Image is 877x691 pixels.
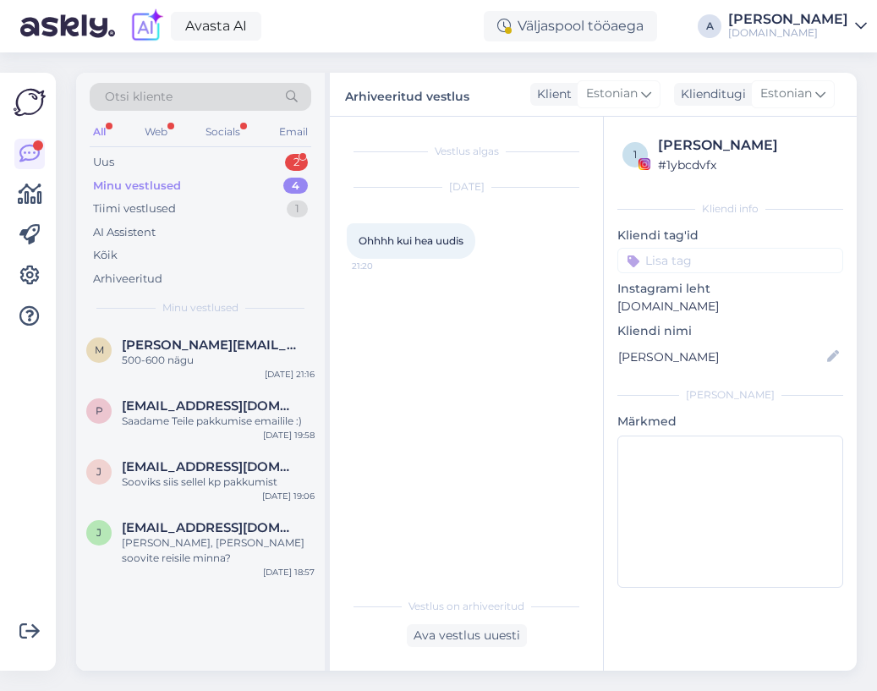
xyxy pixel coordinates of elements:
[122,337,298,353] span: margo.tilk@gmail.com
[287,200,308,217] div: 1
[728,13,848,26] div: [PERSON_NAME]
[347,144,586,159] div: Vestlus algas
[202,121,244,143] div: Socials
[633,148,637,161] span: 1
[95,343,104,356] span: m
[141,121,171,143] div: Web
[728,26,848,40] div: [DOMAIN_NAME]
[617,322,843,340] p: Kliendi nimi
[359,234,463,247] span: Ohhhh kui hea uudis
[586,85,638,103] span: Estonian
[262,490,315,502] div: [DATE] 19:06
[276,121,311,143] div: Email
[122,535,315,566] div: [PERSON_NAME], [PERSON_NAME] soovite reisile minna?
[617,387,843,403] div: [PERSON_NAME]
[96,465,101,478] span: J
[484,11,657,41] div: Väljaspool tööaega
[105,88,173,106] span: Otsi kliente
[285,154,308,171] div: 2
[407,624,527,647] div: Ava vestlus uuesti
[347,179,586,195] div: [DATE]
[345,83,469,106] label: Arhiveeritud vestlus
[90,121,109,143] div: All
[408,599,524,614] span: Vestlus on arhiveeritud
[122,414,315,429] div: Saadame Teile pakkumise emailile :)
[93,178,181,195] div: Minu vestlused
[658,156,838,174] div: # 1ybcdvfx
[352,260,415,272] span: 21:20
[162,300,238,315] span: Minu vestlused
[122,398,298,414] span: Piret.trei@mail.ee
[93,200,176,217] div: Tiimi vestlused
[129,8,164,44] img: explore-ai
[658,135,838,156] div: [PERSON_NAME]
[283,178,308,195] div: 4
[617,298,843,315] p: [DOMAIN_NAME]
[96,404,103,417] span: P
[263,566,315,579] div: [DATE] 18:57
[674,85,746,103] div: Klienditugi
[617,280,843,298] p: Instagrami leht
[93,154,114,171] div: Uus
[122,459,298,474] span: Jairanneli@gmail.com
[617,227,843,244] p: Kliendi tag'id
[617,248,843,273] input: Lisa tag
[14,86,46,118] img: Askly Logo
[93,224,156,241] div: AI Assistent
[698,14,721,38] div: A
[93,271,162,288] div: Arhiveeritud
[122,520,298,535] span: Jairanneli@gmail.com
[617,413,843,431] p: Märkmed
[530,85,572,103] div: Klient
[122,353,315,368] div: 500-600 nägu
[265,368,315,381] div: [DATE] 21:16
[93,247,118,264] div: Kõik
[122,474,315,490] div: Sooviks siis sellel kp pakkumist
[617,201,843,217] div: Kliendi info
[96,526,101,539] span: J
[760,85,812,103] span: Estonian
[263,429,315,441] div: [DATE] 19:58
[618,348,824,366] input: Lisa nimi
[171,12,261,41] a: Avasta AI
[728,13,867,40] a: [PERSON_NAME][DOMAIN_NAME]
